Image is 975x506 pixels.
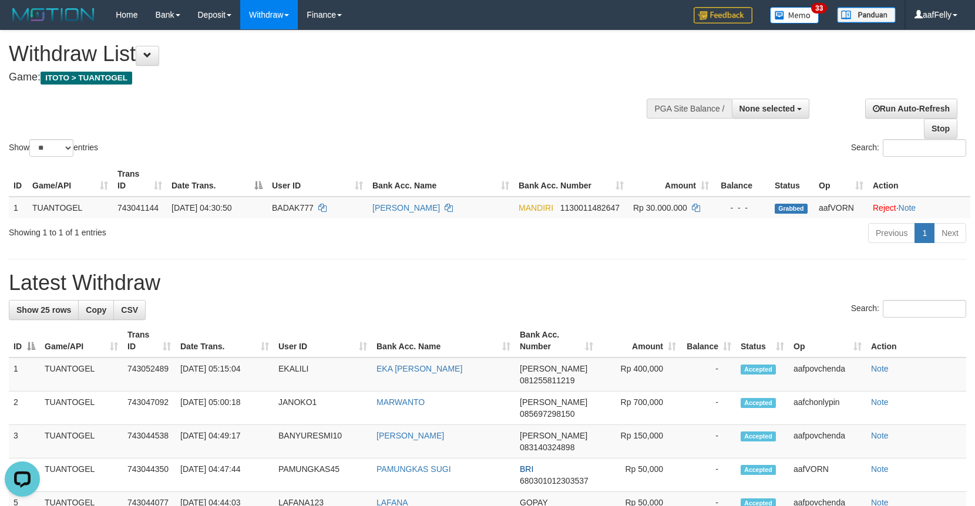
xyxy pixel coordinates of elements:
span: Copy [86,305,106,315]
th: Bank Acc. Number: activate to sort column ascending [515,324,598,357]
a: Run Auto-Refresh [865,99,957,119]
a: Note [871,397,889,407]
a: Note [899,203,916,212]
span: BADAK777 [272,203,314,212]
td: aafVORN [789,458,866,492]
span: [PERSON_NAME] [520,431,587,440]
th: Action [868,163,970,197]
span: 33 [811,3,827,14]
label: Show entries [9,139,98,157]
span: Copy 083140324898 to clipboard [520,443,574,452]
td: TUANTOGEL [40,425,123,458]
th: Op: activate to sort column ascending [814,163,868,197]
td: aafpovchenda [789,357,866,392]
th: ID: activate to sort column descending [9,324,40,357]
td: Rp 700,000 [598,392,681,425]
span: Rp 30.000.000 [633,203,687,212]
th: Bank Acc. Name: activate to sort column ascending [372,324,515,357]
th: Amount: activate to sort column ascending [628,163,714,197]
button: Open LiveChat chat widget [5,5,40,40]
a: 1 [915,223,934,243]
span: ITOTO > TUANTOGEL [41,72,132,85]
input: Search: [883,300,966,318]
th: Balance: activate to sort column ascending [681,324,736,357]
a: [PERSON_NAME] [376,431,444,440]
img: Feedback.jpg [694,7,752,23]
label: Search: [851,139,966,157]
td: TUANTOGEL [28,197,113,218]
img: panduan.png [837,7,896,23]
span: Accepted [741,365,776,375]
th: Trans ID: activate to sort column ascending [113,163,167,197]
a: Note [871,364,889,373]
td: [DATE] 04:47:44 [176,458,274,492]
th: User ID: activate to sort column ascending [274,324,372,357]
h1: Latest Withdraw [9,271,966,295]
td: Rp 50,000 [598,458,681,492]
span: None selected [739,104,795,113]
span: [PERSON_NAME] [520,364,587,373]
input: Search: [883,139,966,157]
th: ID [9,163,28,197]
span: CSV [121,305,138,315]
span: Copy 680301012303537 to clipboard [520,476,589,485]
th: Game/API: activate to sort column ascending [40,324,123,357]
span: Grabbed [775,204,808,214]
button: None selected [732,99,810,119]
a: MARWANTO [376,397,425,407]
th: Status: activate to sort column ascending [736,324,789,357]
td: - [681,458,736,492]
span: Accepted [741,465,776,475]
td: 743047092 [123,392,176,425]
td: 1 [9,197,28,218]
th: Date Trans.: activate to sort column descending [167,163,267,197]
img: MOTION_logo.png [9,6,98,23]
th: Amount: activate to sort column ascending [598,324,681,357]
td: - [681,425,736,458]
td: 743044538 [123,425,176,458]
th: Action [866,324,966,357]
a: Note [871,431,889,440]
td: - [681,392,736,425]
div: - - - [718,202,765,214]
a: [PERSON_NAME] [372,203,440,212]
td: 743052489 [123,357,176,392]
th: User ID: activate to sort column ascending [267,163,368,197]
select: Showentries [29,139,73,157]
td: 2 [9,392,40,425]
td: TUANTOGEL [40,392,123,425]
td: PAMUNGKAS45 [274,458,372,492]
a: Next [934,223,966,243]
span: Copy 085697298150 to clipboard [520,409,574,419]
a: Reject [873,203,896,212]
th: Date Trans.: activate to sort column ascending [176,324,274,357]
td: · [868,197,970,218]
td: aafVORN [814,197,868,218]
td: TUANTOGEL [40,458,123,492]
th: Status [770,163,814,197]
td: BANYURESMI10 [274,425,372,458]
td: [DATE] 05:15:04 [176,357,274,392]
th: Op: activate to sort column ascending [789,324,866,357]
td: 743044350 [123,458,176,492]
h4: Game: [9,72,638,83]
a: Previous [868,223,915,243]
td: aafchonlypin [789,392,866,425]
td: EKALILI [274,357,372,392]
img: Button%20Memo.svg [770,7,819,23]
div: Showing 1 to 1 of 1 entries [9,222,398,238]
span: 743041144 [117,203,159,212]
span: [PERSON_NAME] [520,397,587,407]
td: 1 [9,357,40,392]
span: Copy 1130011482647 to clipboard [560,203,620,212]
span: Accepted [741,431,776,441]
th: Game/API: activate to sort column ascending [28,163,113,197]
td: - [681,357,736,392]
a: Copy [78,300,114,320]
a: Stop [924,119,957,139]
a: EKA [PERSON_NAME] [376,364,462,373]
td: 3 [9,425,40,458]
span: Show 25 rows [16,305,71,315]
a: Show 25 rows [9,300,79,320]
th: Trans ID: activate to sort column ascending [123,324,176,357]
